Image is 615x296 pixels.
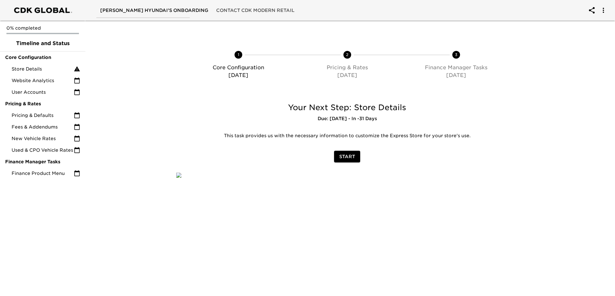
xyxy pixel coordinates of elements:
[12,77,74,84] span: Website Analytics
[5,100,80,107] span: Pricing & Rates
[295,64,399,72] p: Pricing & Rates
[187,72,290,79] p: [DATE]
[12,170,74,177] span: Finance Product Menu
[12,135,74,142] span: New Vehicle Rates
[5,54,80,61] span: Core Configuration
[334,151,360,163] button: Start
[12,124,74,130] span: Fees & Addendums
[12,89,74,95] span: User Accounts
[176,102,518,113] h5: Your Next Step: Store Details
[187,64,290,72] p: Core Configuration
[181,133,513,139] p: This task provides us with the necessary information to customize the Express Store for your stor...
[295,72,399,79] p: [DATE]
[238,52,239,57] text: 1
[404,64,508,72] p: Finance Manager Tasks
[596,3,611,18] button: account of current user
[455,52,457,57] text: 3
[6,25,79,31] p: 0% completed
[12,112,74,119] span: Pricing & Defaults
[12,66,74,72] span: Store Details
[5,158,80,165] span: Finance Manager Tasks
[100,6,208,14] span: [PERSON_NAME] Hyundai's Onboarding
[176,115,518,122] h6: Due: [DATE] - In -31 Days
[176,173,181,178] img: qkibX1zbU72zw90W6Gan%2FTemplates%2FRjS7uaFIXtg43HUzxvoG%2F3e51d9d6-1114-4229-a5bf-f5ca567b6beb.jpg
[346,52,349,57] text: 2
[12,147,74,153] span: Used & CPO Vehicle Rates
[339,153,355,161] span: Start
[584,3,600,18] button: account of current user
[5,40,80,47] span: Timeline and Status
[404,72,508,79] p: [DATE]
[216,6,294,14] span: Contact CDK Modern Retail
